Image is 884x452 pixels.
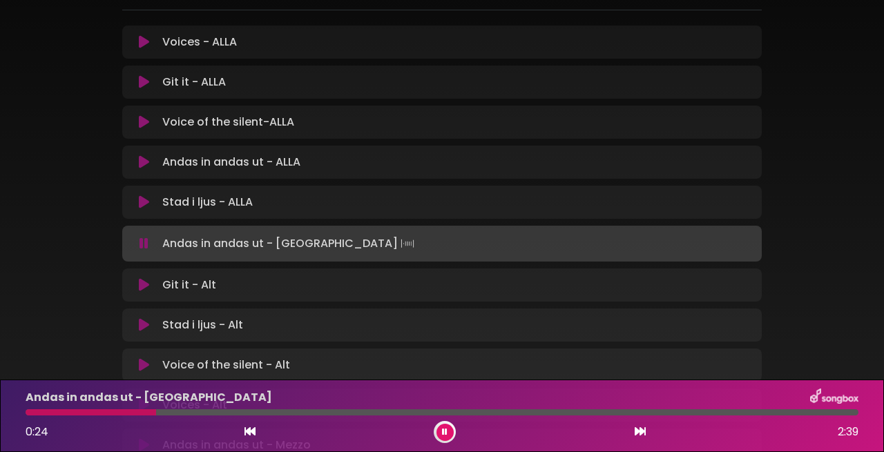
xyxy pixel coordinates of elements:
[162,357,290,373] p: Voice of the silent - Alt
[162,277,216,293] p: Git it - Alt
[26,424,48,440] span: 0:24
[838,424,858,440] span: 2:39
[810,389,858,406] img: songbox-logo-white.png
[26,389,272,406] p: Andas in andas ut - [GEOGRAPHIC_DATA]
[162,74,226,90] p: Git it - ALLA
[398,234,417,253] img: waveform4.gif
[162,194,253,210] p: Stad i ljus - ALLA
[162,114,294,130] p: Voice of the silent-ALLA
[162,154,300,170] p: Andas in andas ut - ALLA
[162,234,417,253] p: Andas in andas ut - [GEOGRAPHIC_DATA]
[162,317,243,333] p: Stad i ljus - Alt
[162,34,237,50] p: Voices - ALLA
